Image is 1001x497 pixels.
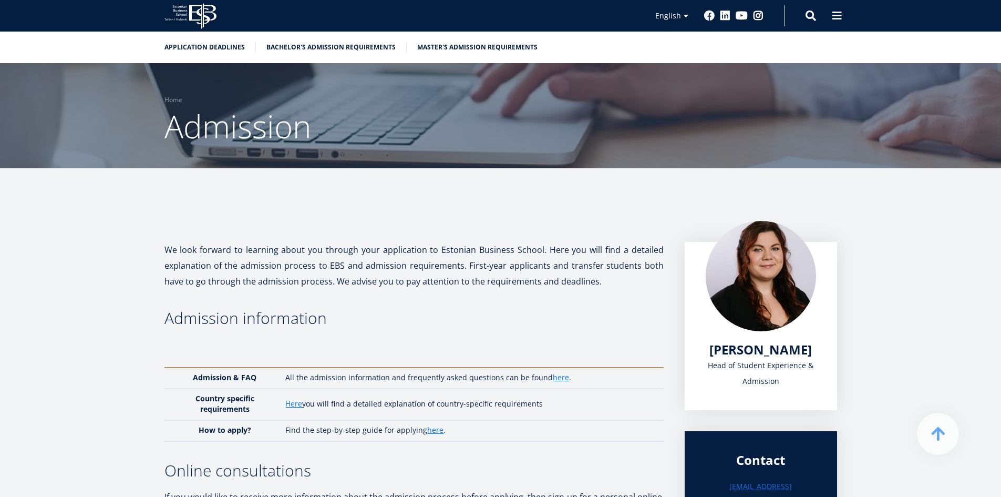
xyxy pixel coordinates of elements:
[164,42,245,53] a: Application deadlines
[285,399,302,409] a: Here
[706,358,816,389] div: Head of Student Experience & Admission
[280,368,663,389] td: All the admission information and frequently asked questions can be found .
[285,425,653,435] p: Find the step-by-step guide for applying .
[164,242,664,289] p: We look forward to learning about you through your application to Estonian Business School. Here ...
[706,452,816,468] div: Contact
[164,463,664,479] h3: Online consultations
[427,425,443,435] a: here
[736,11,748,21] a: Youtube
[706,221,816,331] img: liina reimann
[280,389,663,420] td: you will find a detailed explanation of country-specific requirements
[709,342,812,358] a: [PERSON_NAME]
[164,105,311,148] span: Admission
[199,425,251,435] strong: How to apply?
[704,11,715,21] a: Facebook
[553,372,569,383] a: here
[709,341,812,358] span: [PERSON_NAME]
[720,11,730,21] a: Linkedin
[193,372,256,382] strong: Admission & FAQ
[195,393,254,414] strong: Country specific requirements
[417,42,538,53] a: Master's admission requirements
[164,310,664,326] h3: Admission information
[753,11,763,21] a: Instagram
[164,95,182,105] a: Home
[266,42,396,53] a: Bachelor's admission requirements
